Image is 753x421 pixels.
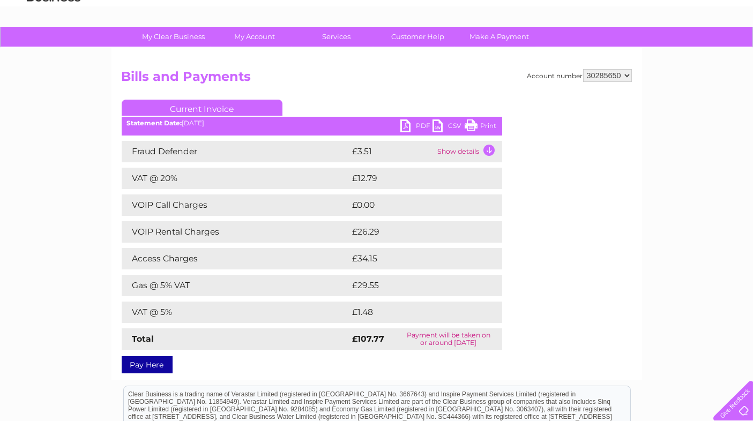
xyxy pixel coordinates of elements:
td: £0.00 [350,194,478,216]
a: Services [292,27,381,47]
td: £29.55 [350,275,480,296]
td: £12.79 [350,168,480,189]
a: My Account [211,27,299,47]
a: PDF [400,119,433,135]
div: [DATE] [122,119,502,127]
td: £1.48 [350,302,476,323]
td: VOIP Rental Charges [122,221,350,243]
a: Pay Here [122,356,173,373]
a: Telecoms [621,46,653,54]
a: Contact [682,46,708,54]
td: VOIP Call Charges [122,194,350,216]
td: Show details [435,141,502,162]
td: £34.15 [350,248,480,269]
a: Blog [660,46,675,54]
td: Payment will be taken on or around [DATE] [395,328,502,350]
td: £26.29 [350,221,481,243]
a: Current Invoice [122,100,282,116]
a: Water [564,46,585,54]
a: CSV [433,119,465,135]
div: Account number [527,69,632,82]
a: Make A Payment [455,27,543,47]
strong: £107.77 [353,334,385,344]
a: My Clear Business [129,27,218,47]
td: Gas @ 5% VAT [122,275,350,296]
a: Log out [718,46,743,54]
td: Access Charges [122,248,350,269]
td: VAT @ 5% [122,302,350,323]
td: £3.51 [350,141,435,162]
strong: Total [132,334,154,344]
b: Statement Date: [127,119,182,127]
img: logo.png [26,28,81,61]
h2: Bills and Payments [122,69,632,89]
td: Fraud Defender [122,141,350,162]
a: 0333 014 3131 [551,5,625,19]
a: Print [465,119,497,135]
div: Clear Business is a trading name of Verastar Limited (registered in [GEOGRAPHIC_DATA] No. 3667643... [124,6,630,52]
a: Customer Help [374,27,462,47]
a: Energy [591,46,615,54]
td: VAT @ 20% [122,168,350,189]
